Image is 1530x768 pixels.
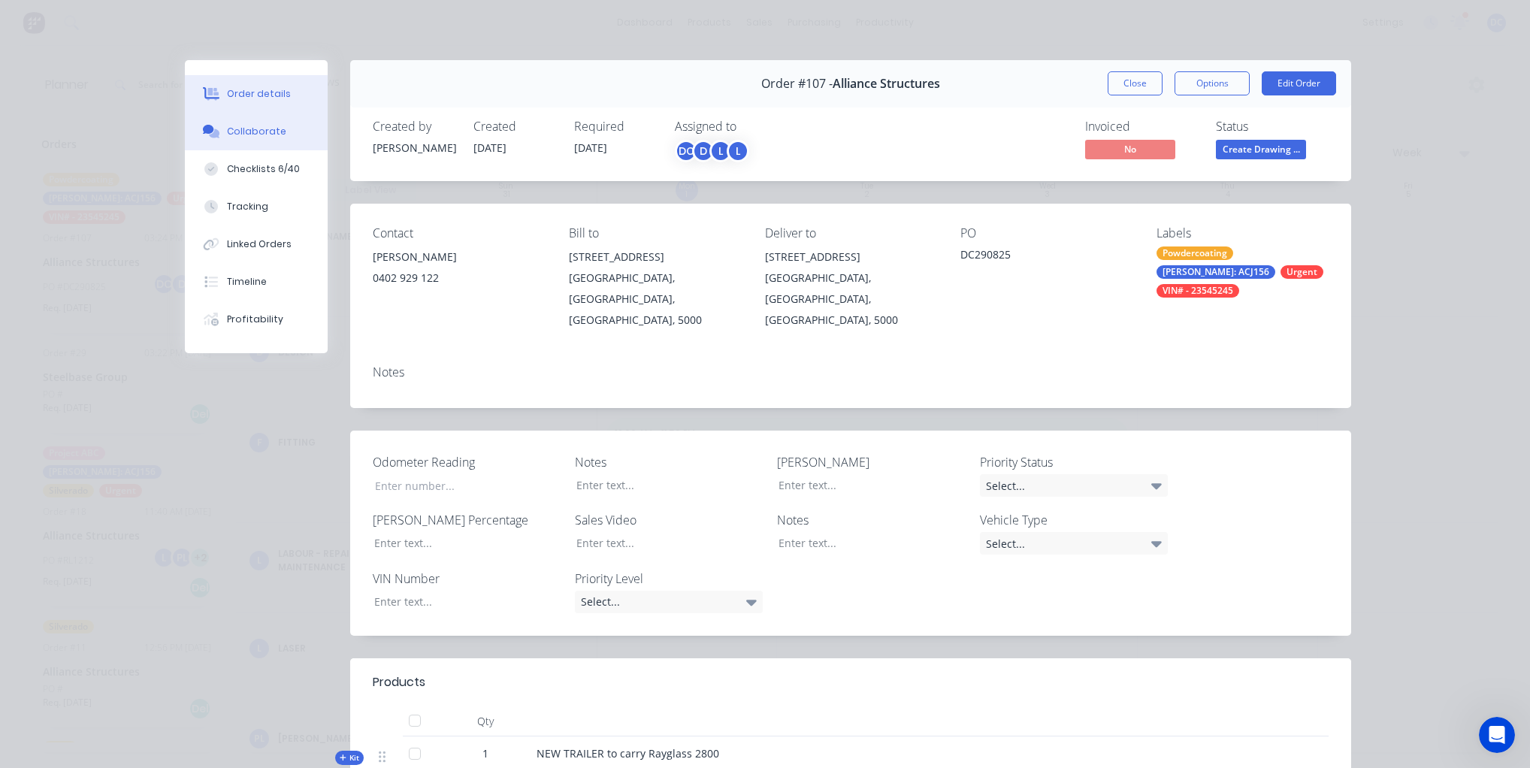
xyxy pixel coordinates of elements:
[960,226,1132,240] div: PO
[227,125,286,138] div: Collaborate
[692,140,715,162] div: D
[1157,284,1239,298] div: VIN# - 23545245
[833,77,940,91] span: Alliance Structures
[185,150,328,188] button: Checklists 6/40
[373,226,545,240] div: Contact
[473,141,506,155] span: [DATE]
[1108,71,1163,95] button: Close
[373,119,455,134] div: Created by
[264,7,291,34] div: Close
[569,226,741,240] div: Bill to
[185,113,328,150] button: Collaborate
[1262,71,1336,95] button: Edit Order
[362,474,561,497] input: Enter number...
[1157,265,1275,279] div: [PERSON_NAME]: ACJ156
[1216,119,1329,134] div: Status
[1175,71,1250,95] button: Options
[185,225,328,263] button: Linked Orders
[1157,246,1233,260] div: Powdercoating
[1085,119,1198,134] div: Invoiced
[777,511,965,529] label: Notes
[765,226,937,240] div: Deliver to
[335,751,364,765] div: Kit
[569,268,741,331] div: [GEOGRAPHIC_DATA], [GEOGRAPHIC_DATA], [GEOGRAPHIC_DATA], 5000
[227,87,291,101] div: Order details
[340,752,359,763] span: Kit
[765,246,937,268] div: [STREET_ADDRESS]
[1216,140,1306,159] span: Create Drawing ...
[777,453,965,471] label: [PERSON_NAME]
[373,246,545,295] div: [PERSON_NAME]0402 929 122
[373,246,545,268] div: [PERSON_NAME]
[980,532,1168,555] div: Select...
[980,511,1168,529] label: Vehicle Type
[373,140,455,156] div: [PERSON_NAME]
[1281,265,1323,279] div: Urgent
[373,365,1329,379] div: Notes
[185,301,328,338] button: Profitability
[575,570,763,588] label: Priority Level
[227,313,283,326] div: Profitability
[727,140,749,162] div: L
[980,453,1168,471] label: Priority Status
[574,119,657,134] div: Required
[575,511,763,529] label: Sales Video
[373,673,425,691] div: Products
[10,6,38,35] button: go back
[765,268,937,331] div: [GEOGRAPHIC_DATA], [GEOGRAPHIC_DATA], [GEOGRAPHIC_DATA], 5000
[675,140,749,162] button: DCDLL
[373,268,545,289] div: 0402 929 122
[440,706,531,736] div: Qty
[373,453,561,471] label: Odometer Reading
[227,237,292,251] div: Linked Orders
[1085,140,1175,159] span: No
[569,246,741,268] div: [STREET_ADDRESS]
[675,140,697,162] div: DC
[569,246,741,331] div: [STREET_ADDRESS][GEOGRAPHIC_DATA], [GEOGRAPHIC_DATA], [GEOGRAPHIC_DATA], 5000
[373,511,561,529] label: [PERSON_NAME] Percentage
[373,570,561,588] label: VIN Number
[1157,226,1329,240] div: Labels
[537,746,719,760] span: NEW TRAILER to carry Rayglass 2800
[227,200,268,213] div: Tracking
[1479,717,1515,753] iframe: Intercom live chat
[960,246,1132,268] div: DC290825
[709,140,732,162] div: L
[185,188,328,225] button: Tracking
[980,474,1168,497] div: Select...
[575,591,763,613] div: Select...
[185,263,328,301] button: Timeline
[227,275,267,289] div: Timeline
[765,246,937,331] div: [STREET_ADDRESS][GEOGRAPHIC_DATA], [GEOGRAPHIC_DATA], [GEOGRAPHIC_DATA], 5000
[574,141,607,155] span: [DATE]
[575,453,763,471] label: Notes
[675,119,825,134] div: Assigned to
[761,77,833,91] span: Order #107 -
[482,745,488,761] span: 1
[185,75,328,113] button: Order details
[227,162,300,176] div: Checklists 6/40
[1216,140,1306,162] button: Create Drawing ...
[473,119,556,134] div: Created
